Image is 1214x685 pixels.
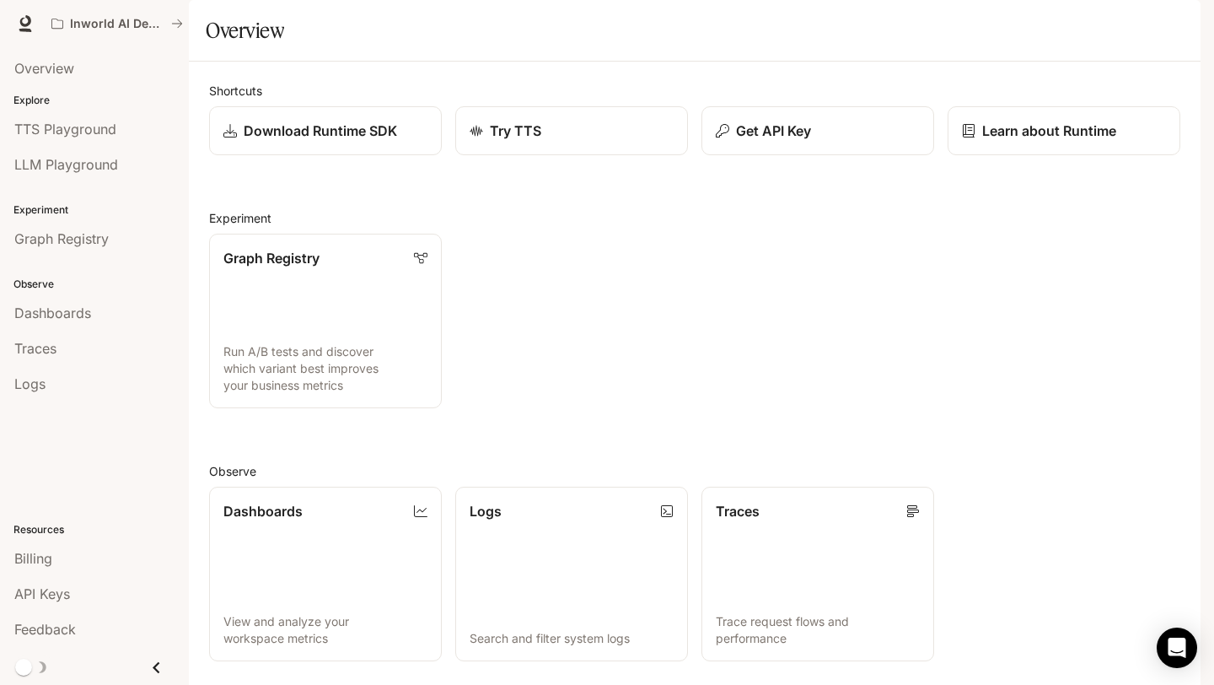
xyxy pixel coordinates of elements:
[209,209,1180,227] h2: Experiment
[206,13,284,47] h1: Overview
[223,501,303,521] p: Dashboards
[948,106,1180,155] a: Learn about Runtime
[470,501,502,521] p: Logs
[209,234,442,408] a: Graph RegistryRun A/B tests and discover which variant best improves your business metrics
[70,17,164,31] p: Inworld AI Demos
[716,501,760,521] p: Traces
[209,82,1180,100] h2: Shortcuts
[223,248,320,268] p: Graph Registry
[701,487,934,661] a: TracesTrace request flows and performance
[209,106,442,155] a: Download Runtime SDK
[209,462,1180,480] h2: Observe
[736,121,811,141] p: Get API Key
[716,613,920,647] p: Trace request flows and performance
[982,121,1116,141] p: Learn about Runtime
[209,487,442,661] a: DashboardsView and analyze your workspace metrics
[470,630,674,647] p: Search and filter system logs
[44,7,191,40] button: All workspaces
[455,487,688,661] a: LogsSearch and filter system logs
[701,106,934,155] button: Get API Key
[244,121,397,141] p: Download Runtime SDK
[490,121,541,141] p: Try TTS
[223,613,427,647] p: View and analyze your workspace metrics
[223,343,427,394] p: Run A/B tests and discover which variant best improves your business metrics
[455,106,688,155] a: Try TTS
[1157,628,1197,668] div: Open Intercom Messenger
